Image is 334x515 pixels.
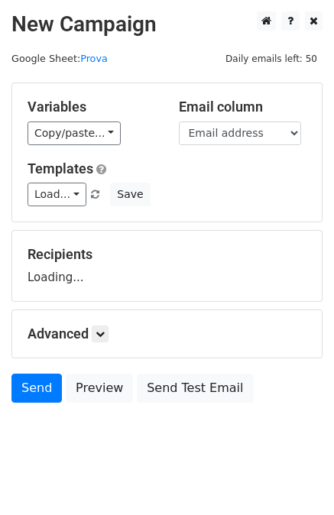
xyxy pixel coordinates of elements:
[11,53,108,64] small: Google Sheet:
[80,53,108,64] a: Prova
[28,99,156,115] h5: Variables
[179,99,307,115] h5: Email column
[110,183,150,206] button: Save
[28,121,121,145] a: Copy/paste...
[220,53,323,64] a: Daily emails left: 50
[28,246,306,286] div: Loading...
[11,11,323,37] h2: New Campaign
[28,183,86,206] a: Load...
[220,50,323,67] span: Daily emails left: 50
[28,326,306,342] h5: Advanced
[66,374,133,403] a: Preview
[28,160,93,177] a: Templates
[11,374,62,403] a: Send
[28,246,306,263] h5: Recipients
[137,374,253,403] a: Send Test Email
